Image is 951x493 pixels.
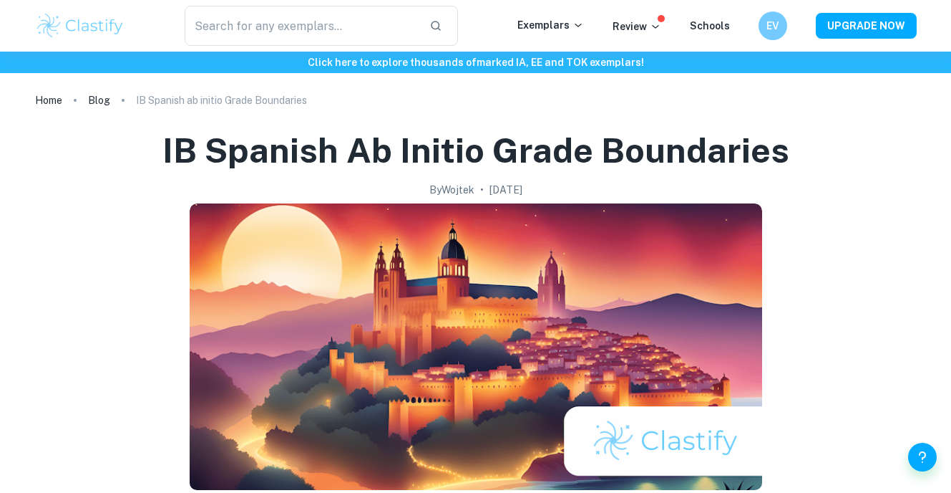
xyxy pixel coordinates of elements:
a: Home [35,90,62,110]
img: IB Spanish ab initio Grade Boundaries cover image [190,204,762,490]
button: EV [759,11,787,40]
a: Schools [690,20,730,32]
button: Help and Feedback [908,443,937,472]
p: Review [613,19,661,34]
h2: [DATE] [489,182,522,198]
p: • [480,182,484,198]
h6: Click here to explore thousands of marked IA, EE and TOK exemplars ! [3,54,948,70]
input: Search for any exemplars... [185,6,419,46]
h6: EV [764,18,781,34]
p: Exemplars [517,17,584,33]
a: Blog [88,90,110,110]
p: IB Spanish ab initio Grade Boundaries [136,92,307,108]
h2: By Wojtek [429,182,474,198]
h1: IB Spanish ab initio Grade Boundaries [162,128,789,173]
button: UPGRADE NOW [816,13,917,39]
img: Clastify logo [35,11,126,40]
